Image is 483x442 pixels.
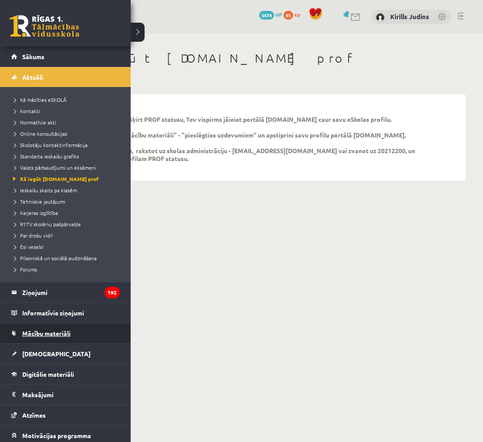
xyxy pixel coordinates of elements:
span: Kontakti [11,107,40,114]
a: Skolotāju kontaktinformācija [11,141,122,149]
a: [DEMOGRAPHIC_DATA] [11,344,120,364]
span: Aktuāli [22,73,43,81]
a: Kā iegūt [DOMAIN_NAME] prof [11,175,122,183]
legend: Maksājumi [22,385,120,405]
a: Normatīvie akti [11,118,122,126]
span: Standarta ieskaišu grafiks [11,153,79,160]
span: Esi vesels! [11,243,44,250]
span: 3474 [259,11,274,20]
img: Kirills Judins [376,13,385,22]
a: Karjeras izglītība [11,209,122,217]
a: Ieskaišu skaits pa klasēm [11,186,122,194]
p: Lai mēs Tev varētu piešķirt PROF statusu, Tev vispirms jāieiet portālā [DOMAIN_NAME] caur savu eS... [65,115,439,162]
span: Karjeras izglītība [11,209,58,216]
a: Kontakti [11,107,122,115]
a: Sākums [11,47,120,67]
span: Sākums [22,53,44,60]
a: R1TV skolēnu pašpārvalde [11,220,122,228]
span: xp [294,11,300,18]
a: Rīgas 1. Tālmācības vidusskola [10,15,79,37]
span: 85 [284,11,293,20]
span: Normatīvie akti [11,119,56,126]
a: Mācību materiāli [11,323,120,343]
a: Tehniskie jautājumi [11,198,122,205]
a: Standarta ieskaišu grafiks [11,152,122,160]
span: Kā mācīties eSKOLĀ [11,96,67,103]
span: [DEMOGRAPHIC_DATA] [22,350,91,358]
span: Tehniskie jautājumi [11,198,65,205]
a: 3474 mP [259,11,282,18]
a: Esi vesels! [11,243,122,251]
a: Forums [11,265,122,273]
span: Motivācijas programma [22,432,91,439]
i: 192 [105,287,120,298]
span: mP [275,11,282,18]
legend: Ziņojumi [22,282,120,302]
span: Valsts pārbaudījumi un eksāmeni [11,164,96,171]
a: Online konsultācijas [11,130,122,137]
a: Informatīvie ziņojumi [11,303,120,323]
span: Skolotāju kontaktinformācija [11,141,88,148]
span: Mācību materiāli [22,329,71,337]
span: Online konsultācijas [11,130,67,137]
a: Kirills Judins [390,12,429,21]
a: Par drošu vidi! [11,231,122,239]
a: Pilsoniskā un sociālā audzināšana [11,254,122,262]
legend: Informatīvie ziņojumi [22,303,120,323]
a: Digitālie materiāli [11,364,120,384]
span: Ieskaišu skaits pa klasēm [11,187,77,194]
a: Atzīmes [11,405,120,425]
span: Forums [11,266,37,273]
a: 85 xp [284,11,304,18]
span: Par drošu vidi! [11,232,53,239]
span: Kā iegūt [DOMAIN_NAME] prof [11,175,98,182]
span: Digitālie materiāli [22,370,74,378]
a: Aktuāli [11,67,120,87]
span: R1TV skolēnu pašpārvalde [11,221,81,228]
a: Maksājumi [11,385,120,405]
a: Kā mācīties eSKOLĀ [11,96,122,104]
a: Valsts pārbaudījumi un eksāmeni [11,164,122,171]
h1: Kā iegūt [DOMAIN_NAME] prof [52,51,466,66]
span: Pilsoniskā un sociālā audzināšana [11,254,97,261]
span: Atzīmes [22,411,46,419]
a: Ziņojumi192 [11,282,120,302]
